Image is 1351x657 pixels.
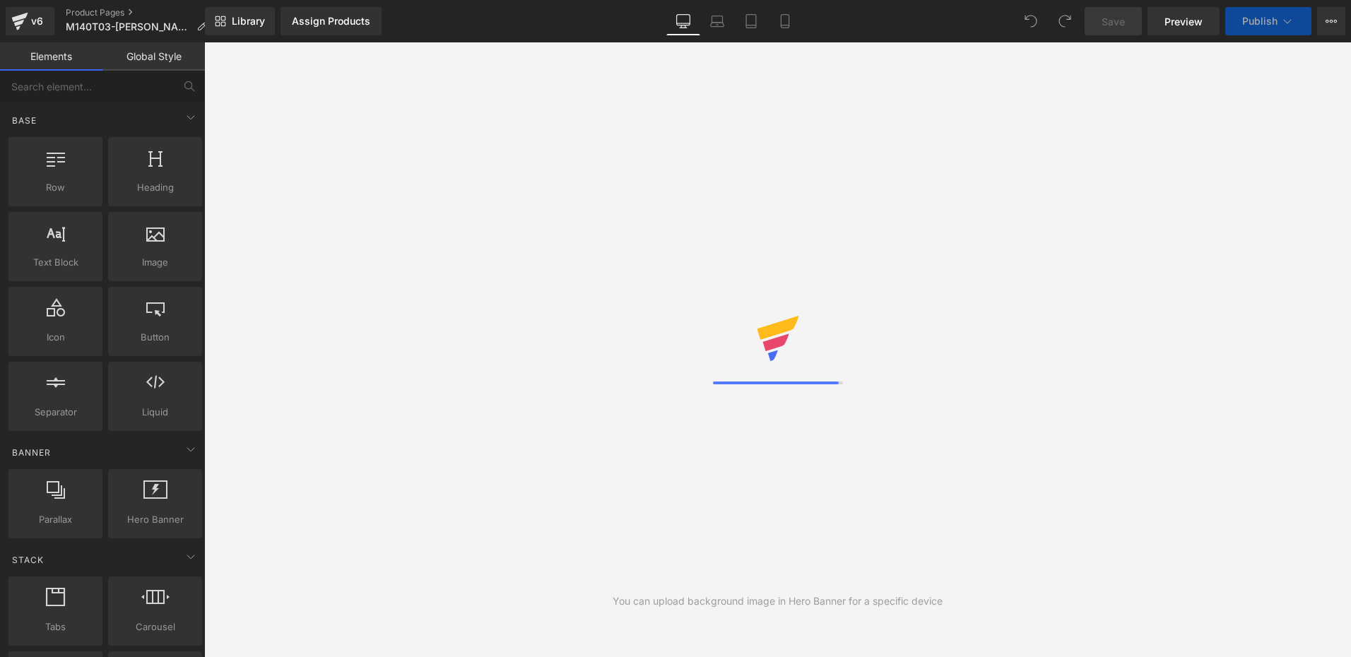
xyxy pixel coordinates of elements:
span: Hero Banner [112,512,198,527]
a: Preview [1148,7,1220,35]
a: Laptop [700,7,734,35]
span: Row [13,180,98,195]
a: Mobile [768,7,802,35]
button: Redo [1051,7,1079,35]
span: Text Block [13,255,98,270]
button: Publish [1225,7,1311,35]
a: Tablet [734,7,768,35]
span: Button [112,330,198,345]
span: Separator [13,405,98,420]
span: Parallax [13,512,98,527]
span: Banner [11,446,52,459]
span: Liquid [112,405,198,420]
span: Heading [112,180,198,195]
span: Icon [13,330,98,345]
span: Image [112,255,198,270]
div: v6 [28,12,46,30]
button: More [1317,7,1345,35]
span: M140T03-[PERSON_NAME] [66,21,191,32]
div: Assign Products [292,16,370,27]
span: Base [11,114,38,127]
span: Preview [1164,14,1203,29]
a: Desktop [666,7,700,35]
span: Library [232,15,265,28]
span: Save [1102,14,1125,29]
span: Publish [1242,16,1278,27]
span: Carousel [112,620,198,634]
a: New Library [205,7,275,35]
a: Product Pages [66,7,218,18]
span: Stack [11,553,45,567]
div: You can upload background image in Hero Banner for a specific device [613,593,943,609]
a: Global Style [102,42,205,71]
button: Undo [1017,7,1045,35]
span: Tabs [13,620,98,634]
a: v6 [6,7,54,35]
